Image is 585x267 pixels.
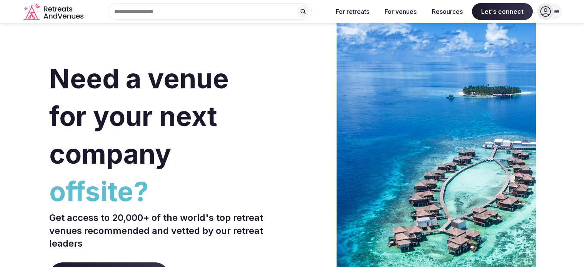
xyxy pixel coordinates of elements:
span: Let's connect [472,3,533,20]
button: Resources [426,3,469,20]
p: Get access to 20,000+ of the world's top retreat venues recommended and vetted by our retreat lea... [49,211,290,250]
svg: Retreats and Venues company logo [23,3,85,20]
span: offsite? [49,173,290,211]
button: For retreats [330,3,375,20]
button: For venues [378,3,423,20]
span: Need a venue for your next company [49,62,229,170]
a: Visit the homepage [23,3,85,20]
